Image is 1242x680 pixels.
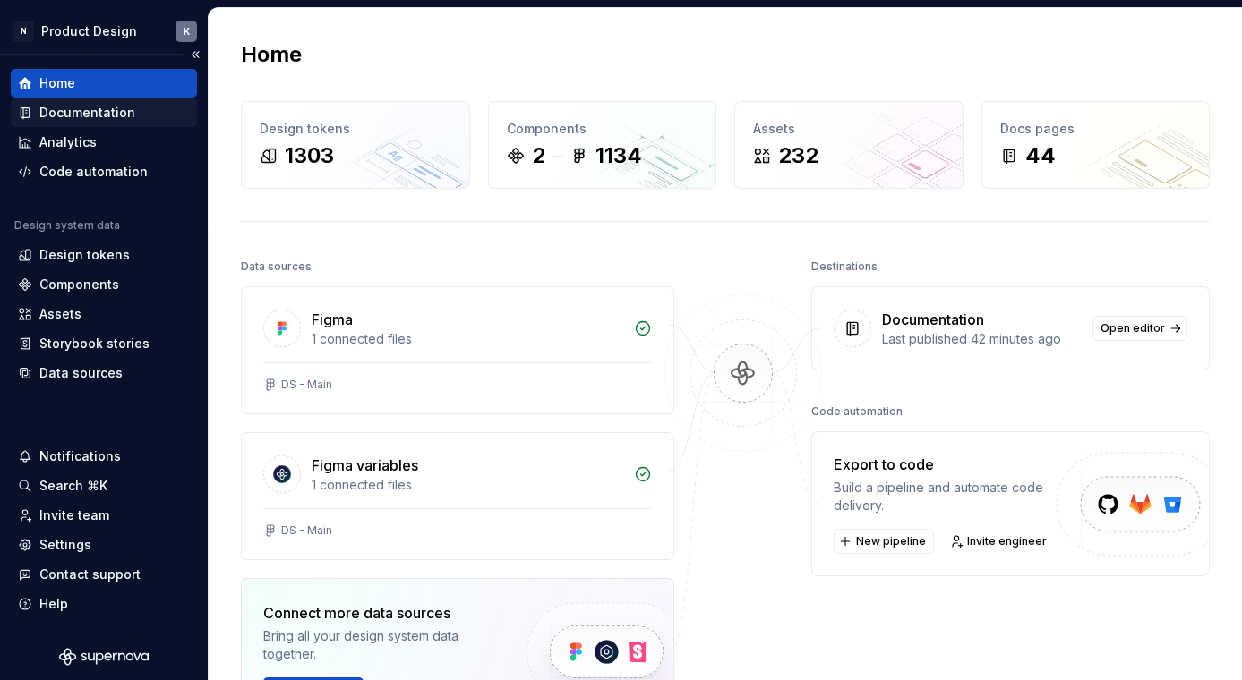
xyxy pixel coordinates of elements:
div: N [13,21,34,42]
div: Documentation [882,309,984,330]
div: Search ⌘K [39,477,107,495]
button: Contact support [11,560,197,589]
div: Export to code [834,454,1055,475]
div: Data sources [241,254,312,279]
button: Search ⌘K [11,472,197,500]
div: Figma [312,309,353,330]
div: Notifications [39,447,121,465]
a: Invite team [11,501,197,530]
a: Data sources [11,359,197,387]
button: NProduct DesignK [4,12,204,50]
div: Components [39,276,119,293]
div: Build a pipeline and automate code delivery. [834,479,1055,514]
a: Home [11,69,197,98]
div: Assets [39,305,81,323]
div: Design tokens [39,246,130,264]
a: Docs pages44 [981,101,1211,189]
div: 232 [778,141,818,170]
div: K [184,24,190,38]
div: Last published 42 minutes ago [882,330,1082,348]
div: Data sources [39,364,123,382]
div: Home [39,74,75,92]
div: DS - Main [281,378,332,392]
a: Design tokens [11,241,197,269]
span: Open editor [1101,321,1165,336]
div: Destinations [811,254,878,279]
a: Documentation [11,98,197,127]
button: Notifications [11,442,197,471]
div: Docs pages [1000,120,1192,138]
div: 44 [1025,141,1056,170]
a: Storybook stories [11,329,197,358]
a: Code automation [11,157,197,186]
div: 1 connected files [312,476,623,494]
div: Settings [39,536,91,554]
a: Components [11,270,197,299]
a: Assets232 [734,101,964,189]
a: Assets [11,300,197,328]
div: Invite team [39,506,109,524]
a: Invite engineer [945,529,1055,554]
h2: Home [241,40,302,69]
div: Design system data [14,218,120,233]
a: Figma1 connected filesDS - Main [241,286,674,414]
div: Figma variables [312,455,418,476]
div: 1134 [595,141,642,170]
div: Product Design [41,22,137,40]
svg: Supernova Logo [59,648,149,666]
button: New pipeline [834,529,934,554]
a: Design tokens1303 [241,101,470,189]
button: Collapse sidebar [183,42,208,67]
span: Invite engineer [967,534,1047,548]
div: Design tokens [260,120,451,138]
a: Components21134 [488,101,717,189]
div: Components [507,120,698,138]
div: Assets [753,120,945,138]
span: New pipeline [856,534,926,548]
div: 1 connected files [312,330,623,348]
div: Contact support [39,565,141,583]
div: Bring all your design system data together. [263,627,496,663]
div: 2 [532,141,545,170]
div: Connect more data sources [263,602,496,624]
a: Analytics [11,128,197,157]
a: Settings [11,531,197,559]
button: Help [11,590,197,618]
div: Analytics [39,133,97,151]
a: Figma variables1 connected filesDS - Main [241,432,674,560]
div: Code automation [811,399,903,424]
a: Open editor [1092,316,1187,341]
div: Storybook stories [39,335,150,353]
div: 1303 [285,141,334,170]
div: Code automation [39,163,148,181]
div: DS - Main [281,523,332,538]
div: Help [39,595,68,613]
div: Documentation [39,104,135,122]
